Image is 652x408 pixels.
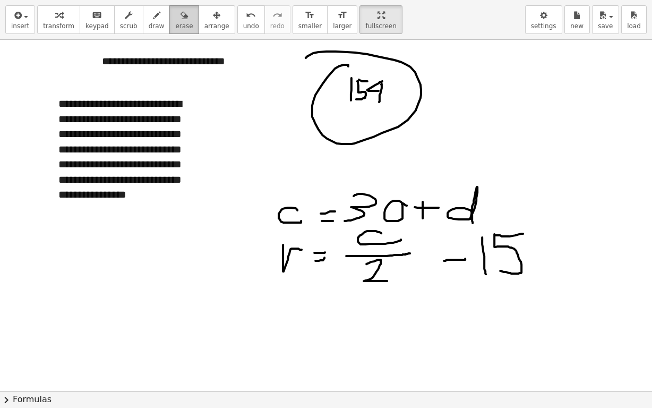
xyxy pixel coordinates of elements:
[337,9,347,22] i: format_size
[333,22,351,30] span: larger
[143,5,170,34] button: draw
[592,5,619,34] button: save
[149,22,165,30] span: draw
[293,5,328,34] button: format_sizesmaller
[204,22,229,30] span: arrange
[120,22,138,30] span: scrub
[327,5,357,34] button: format_sizelarger
[570,22,584,30] span: new
[85,22,109,30] span: keypad
[531,22,556,30] span: settings
[80,5,115,34] button: keyboardkeypad
[199,5,235,34] button: arrange
[246,9,256,22] i: undo
[264,5,290,34] button: redoredo
[305,9,315,22] i: format_size
[243,22,259,30] span: undo
[5,5,35,34] button: insert
[237,5,265,34] button: undoundo
[43,22,74,30] span: transform
[92,9,102,22] i: keyboard
[621,5,647,34] button: load
[298,22,322,30] span: smaller
[175,22,193,30] span: erase
[598,22,613,30] span: save
[627,22,641,30] span: load
[564,5,590,34] button: new
[169,5,199,34] button: erase
[11,22,29,30] span: insert
[270,22,285,30] span: redo
[114,5,143,34] button: scrub
[272,9,282,22] i: redo
[37,5,80,34] button: transform
[525,5,562,34] button: settings
[365,22,396,30] span: fullscreen
[359,5,402,34] button: fullscreen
